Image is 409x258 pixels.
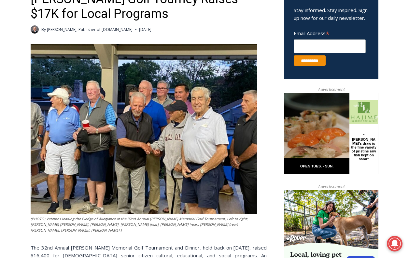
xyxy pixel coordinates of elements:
a: Intern @ [DOMAIN_NAME] [157,63,316,81]
time: [DATE] [139,26,151,33]
a: [PERSON_NAME], Publisher of [DOMAIN_NAME] [47,27,133,32]
div: "I learned about the history of a place I’d honestly never considered even as a resident of [GEOG... [164,0,308,63]
a: Open Tues. - Sun. [PHONE_NUMBER] [0,65,65,81]
img: (PHOTO: Veterans leading the Pledge of Allegiance at the 32nd Annual George J. Kirby Memorial Gol... [31,44,257,214]
a: Author image [31,25,39,34]
span: Advertisement [311,183,351,190]
span: Open Tues. - Sun. [PHONE_NUMBER] [2,67,64,92]
label: Email Address [294,27,366,38]
figcaption: (PHOTO: Veterans leading the Pledge of Allegiance at the 32nd Annual [PERSON_NAME] Memorial Golf ... [31,216,257,233]
span: Advertisement [311,86,351,93]
span: By [41,26,46,33]
span: Intern @ [DOMAIN_NAME] [170,65,302,79]
div: "[PERSON_NAME]'s draw is the fine variety of pristine raw fish kept on hand" [67,41,92,78]
p: Stay informed. Stay inspired. Sign up now for our daily newsletter. [294,6,369,22]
